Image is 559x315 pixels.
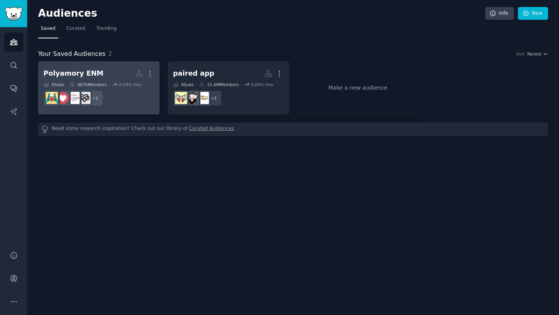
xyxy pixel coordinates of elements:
[57,92,69,104] img: polyamoryR4R
[199,82,239,87] div: 21.6M Members
[78,92,90,104] img: polyfamilies
[527,51,541,57] span: Recent
[189,125,234,133] a: Curated Audiences
[43,82,64,87] div: 6 Sub s
[68,92,80,104] img: EthicalNonMonogamy
[69,82,107,87] div: 667k Members
[119,82,141,87] div: 0.59 % /mo
[186,92,198,104] img: dating_advice
[168,61,289,114] a: paired app4Subs21.6MMembers0.04% /mo+1Marriagedating_advicerelationship_advice
[197,92,209,104] img: Marriage
[96,25,116,32] span: Trending
[108,50,112,57] span: 2
[518,7,548,20] a: New
[41,25,56,32] span: Saved
[38,61,160,114] a: Polyamory ENM6Subs667kMembers0.59% /mo+2polyfamiliesEthicalNonMonogamypolyamoryR4Rpolyamory
[94,22,119,38] a: Trending
[5,7,23,21] img: GummySearch logo
[173,69,214,78] div: paired app
[46,92,58,104] img: polyamory
[297,61,419,114] a: Make a new audience
[43,69,103,78] div: Polyamory ENM
[38,7,485,20] h2: Audiences
[173,82,194,87] div: 4 Sub s
[64,22,88,38] a: Curated
[38,22,58,38] a: Saved
[175,92,187,104] img: relationship_advice
[38,49,106,59] span: Your Saved Audiences
[66,25,85,32] span: Curated
[527,51,548,57] button: Recent
[516,51,525,57] div: Sort
[87,90,103,106] div: + 2
[485,7,514,20] a: Info
[38,123,548,136] div: Need some research inspiration? Check out our library of
[206,90,222,106] div: + 1
[251,82,273,87] div: 0.04 % /mo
